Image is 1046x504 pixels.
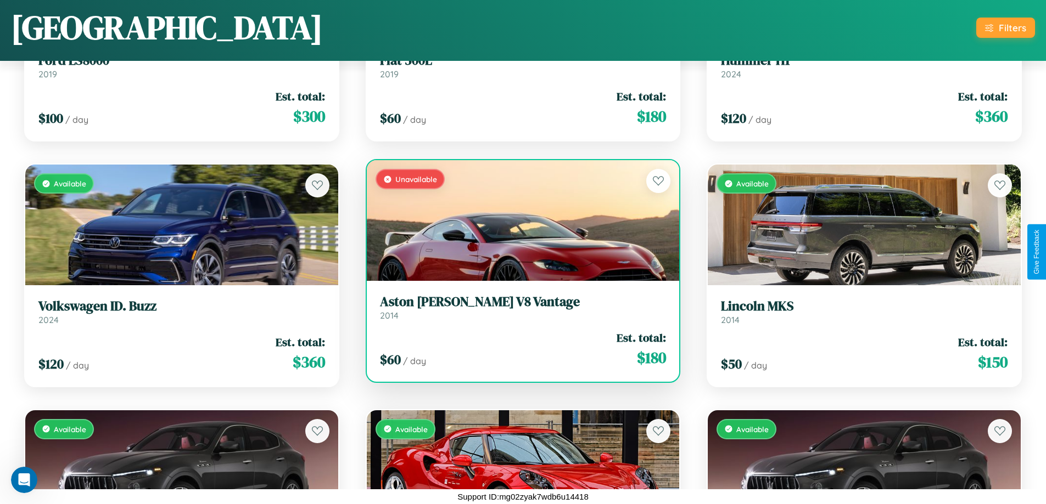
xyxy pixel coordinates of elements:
[380,69,399,80] span: 2019
[748,114,771,125] span: / day
[721,53,1008,80] a: Hummer H12024
[380,53,667,80] a: Fiat 500L2019
[380,294,667,310] h3: Aston [PERSON_NAME] V8 Vantage
[38,109,63,127] span: $ 100
[744,360,767,371] span: / day
[11,5,323,50] h1: [GEOGRAPHIC_DATA]
[380,294,667,321] a: Aston [PERSON_NAME] V8 Vantage2014
[617,330,666,346] span: Est. total:
[11,467,37,493] iframe: Intercom live chat
[457,489,589,504] p: Support ID: mg02zyak7wdb6u14418
[38,298,325,325] a: Volkswagen ID. Buzz2024
[999,22,1026,33] div: Filters
[38,53,325,69] h3: Ford LS8000
[38,314,59,325] span: 2024
[38,355,64,373] span: $ 120
[54,424,86,434] span: Available
[958,334,1008,350] span: Est. total:
[54,179,86,188] span: Available
[380,310,399,321] span: 2014
[403,355,426,366] span: / day
[38,69,57,80] span: 2019
[736,179,769,188] span: Available
[65,114,88,125] span: / day
[276,334,325,350] span: Est. total:
[721,298,1008,325] a: Lincoln MKS2014
[978,351,1008,373] span: $ 150
[276,88,325,104] span: Est. total:
[617,88,666,104] span: Est. total:
[380,53,667,69] h3: Fiat 500L
[395,424,428,434] span: Available
[721,355,742,373] span: $ 50
[958,88,1008,104] span: Est. total:
[975,105,1008,127] span: $ 360
[293,105,325,127] span: $ 300
[736,424,769,434] span: Available
[637,105,666,127] span: $ 180
[976,18,1035,38] button: Filters
[395,174,437,184] span: Unavailable
[38,298,325,314] h3: Volkswagen ID. Buzz
[637,347,666,369] span: $ 180
[721,314,740,325] span: 2014
[380,109,401,127] span: $ 60
[403,114,426,125] span: / day
[721,69,741,80] span: 2024
[380,350,401,369] span: $ 60
[721,109,746,127] span: $ 120
[721,53,1008,69] h3: Hummer H1
[38,53,325,80] a: Ford LS80002019
[721,298,1008,314] h3: Lincoln MKS
[293,351,325,373] span: $ 360
[1033,230,1041,274] div: Give Feedback
[66,360,89,371] span: / day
